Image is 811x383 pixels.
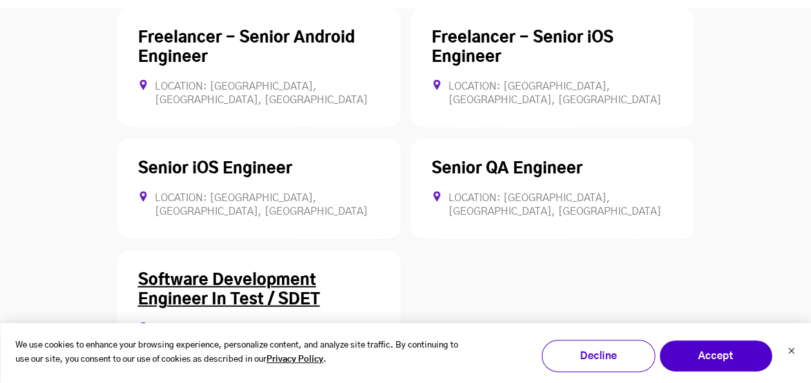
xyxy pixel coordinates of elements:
[432,30,614,65] a: Freelancer - Senior iOS Engineer
[138,191,380,219] div: Location: [GEOGRAPHIC_DATA], [GEOGRAPHIC_DATA], [GEOGRAPHIC_DATA]
[266,353,323,368] a: Privacy Policy
[138,161,292,177] a: Senior iOS Engineer
[138,30,355,65] a: Freelancer - Senior Android Engineer
[138,273,320,308] a: Software Development Engineer In Test / SDET
[138,80,380,107] div: Location: [GEOGRAPHIC_DATA], [GEOGRAPHIC_DATA], [GEOGRAPHIC_DATA]
[432,161,583,177] a: Senior QA Engineer
[659,340,772,372] button: Accept
[541,340,655,372] button: Decline
[787,346,795,359] button: Dismiss cookie banner
[15,339,471,368] p: We use cookies to enhance your browsing experience, personalize content, and analyze site traffic...
[432,191,674,219] div: Location: [GEOGRAPHIC_DATA], [GEOGRAPHIC_DATA], [GEOGRAPHIC_DATA]
[432,80,674,107] div: Location: [GEOGRAPHIC_DATA], [GEOGRAPHIC_DATA], [GEOGRAPHIC_DATA]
